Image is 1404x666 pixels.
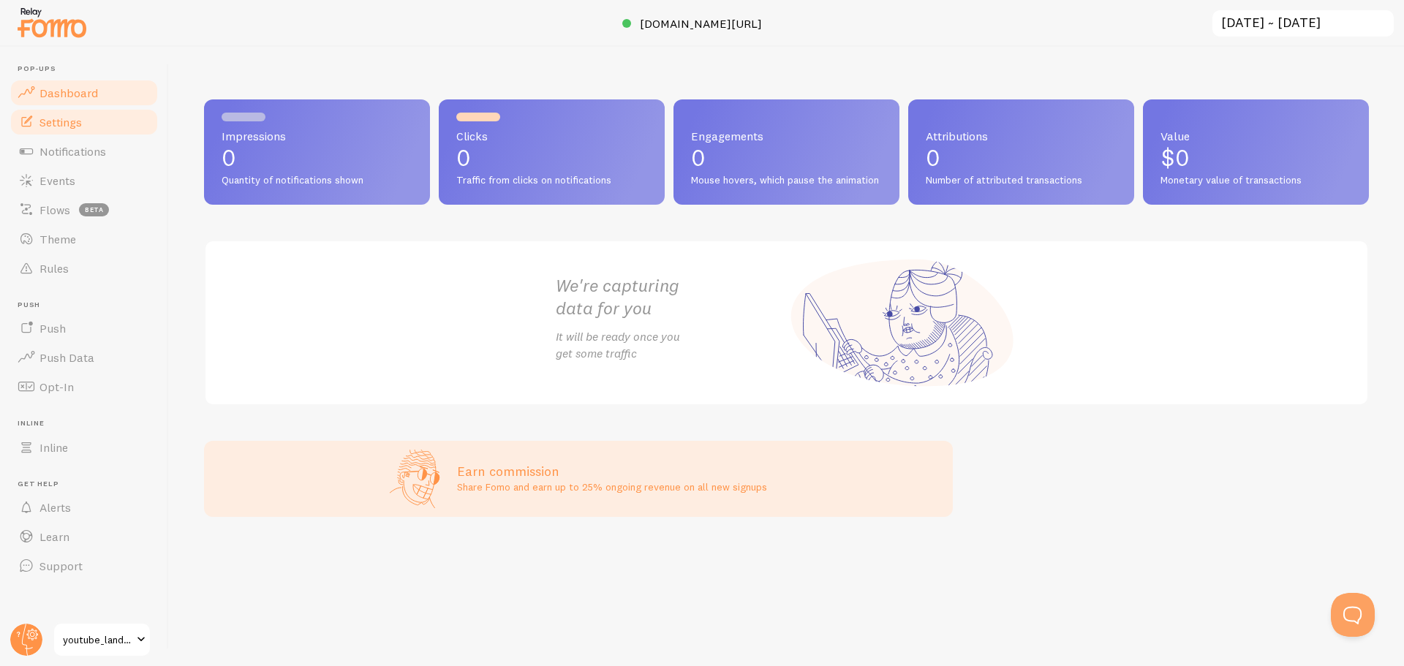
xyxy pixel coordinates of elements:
[556,274,787,319] h2: We're capturing data for you
[63,631,132,648] span: youtube_landing
[9,195,159,224] a: Flows beta
[39,559,83,573] span: Support
[9,493,159,522] a: Alerts
[79,203,109,216] span: beta
[39,321,66,336] span: Push
[926,146,1117,170] p: 0
[9,254,159,283] a: Rules
[222,130,412,142] span: Impressions
[926,174,1117,187] span: Number of attributed transactions
[456,146,647,170] p: 0
[9,433,159,462] a: Inline
[39,232,76,246] span: Theme
[39,144,106,159] span: Notifications
[39,440,68,455] span: Inline
[691,130,882,142] span: Engagements
[691,174,882,187] span: Mouse hovers, which pause the animation
[9,78,159,107] a: Dashboard
[457,480,767,494] p: Share Fomo and earn up to 25% ongoing revenue on all new signups
[556,328,787,362] p: It will be ready once you get some traffic
[39,86,98,100] span: Dashboard
[39,115,82,129] span: Settings
[456,174,647,187] span: Traffic from clicks on notifications
[39,379,74,394] span: Opt-In
[9,166,159,195] a: Events
[1160,130,1351,142] span: Value
[926,130,1117,142] span: Attributions
[222,146,412,170] p: 0
[9,137,159,166] a: Notifications
[18,300,159,310] span: Push
[456,130,647,142] span: Clicks
[1331,593,1375,637] iframe: Help Scout Beacon - Open
[9,343,159,372] a: Push Data
[39,203,70,217] span: Flows
[9,107,159,137] a: Settings
[39,529,69,544] span: Learn
[18,64,159,74] span: Pop-ups
[691,146,882,170] p: 0
[39,173,75,188] span: Events
[9,314,159,343] a: Push
[9,372,159,401] a: Opt-In
[457,463,767,480] h3: Earn commission
[1160,143,1190,172] span: $0
[18,480,159,489] span: Get Help
[15,4,88,41] img: fomo-relay-logo-orange.svg
[18,419,159,428] span: Inline
[9,522,159,551] a: Learn
[53,622,151,657] a: youtube_landing
[39,350,94,365] span: Push Data
[9,224,159,254] a: Theme
[9,551,159,580] a: Support
[39,261,69,276] span: Rules
[222,174,412,187] span: Quantity of notifications shown
[1160,174,1351,187] span: Monetary value of transactions
[39,500,71,515] span: Alerts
